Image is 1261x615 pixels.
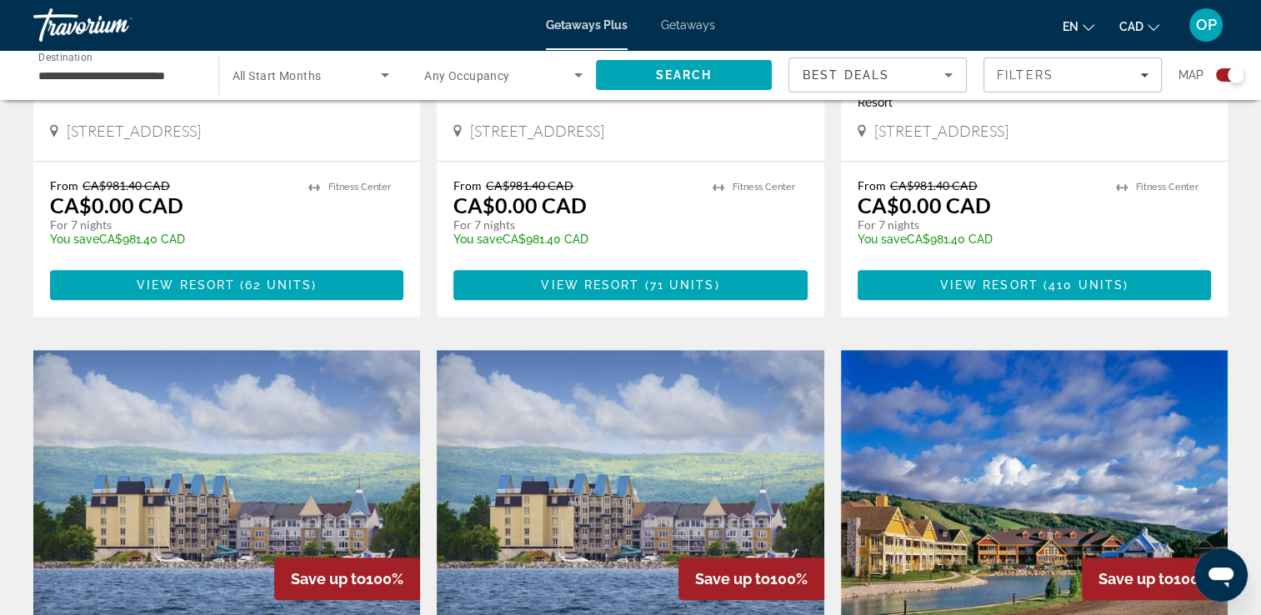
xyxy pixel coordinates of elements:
[940,278,1038,292] span: View Resort
[245,278,312,292] span: 62 units
[1082,557,1228,600] div: 100%
[233,69,322,82] span: All Start Months
[291,570,366,587] span: Save up to
[803,65,953,85] mat-select: Sort by
[1048,278,1123,292] span: 410 units
[1194,548,1248,602] iframe: Button to launch messaging window
[1119,14,1159,38] button: Change currency
[1119,20,1143,33] span: CAD
[1196,17,1217,33] span: OP
[733,182,795,192] span: Fitness Center
[1098,570,1173,587] span: Save up to
[655,68,712,82] span: Search
[541,278,639,292] span: View Resort
[858,192,991,217] p: CA$0.00 CAD
[470,122,604,140] span: [STREET_ADDRESS]
[50,192,183,217] p: CA$0.00 CAD
[1038,278,1128,292] span: ( )
[486,178,573,192] span: CA$981.40 CAD
[1063,14,1094,38] button: Change language
[596,60,773,90] button: Search
[38,51,93,62] span: Destination
[453,192,587,217] p: CA$0.00 CAD
[803,68,889,82] span: Best Deals
[328,182,391,192] span: Fitness Center
[661,18,715,32] a: Getaways
[38,66,197,86] input: Select destination
[890,178,978,192] span: CA$981.40 CAD
[983,57,1162,92] button: Filters
[1063,20,1078,33] span: en
[639,278,719,292] span: ( )
[858,178,886,192] span: From
[33,3,200,47] a: Travorium
[858,270,1211,300] button: View Resort(410 units)
[83,178,170,192] span: CA$981.40 CAD
[453,232,695,246] p: CA$981.40 CAD
[274,557,420,600] div: 100%
[1184,7,1228,42] button: User Menu
[1178,63,1203,87] span: Map
[453,178,482,192] span: From
[858,217,1099,232] p: For 7 nights
[137,278,235,292] span: View Resort
[1136,182,1198,192] span: Fitness Center
[50,217,292,232] p: For 7 nights
[997,68,1053,82] span: Filters
[50,232,292,246] p: CA$981.40 CAD
[67,122,201,140] span: [STREET_ADDRESS]
[453,217,695,232] p: For 7 nights
[678,557,824,600] div: 100%
[874,122,1008,140] span: [STREET_ADDRESS]
[50,178,78,192] span: From
[650,278,715,292] span: 71 units
[858,96,893,109] span: Resort
[50,232,99,246] span: You save
[453,232,503,246] span: You save
[546,18,628,32] a: Getaways Plus
[858,232,907,246] span: You save
[695,570,770,587] span: Save up to
[858,232,1099,246] p: CA$981.40 CAD
[453,270,807,300] button: View Resort(71 units)
[424,69,510,82] span: Any Occupancy
[235,278,317,292] span: ( )
[50,270,403,300] button: View Resort(62 units)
